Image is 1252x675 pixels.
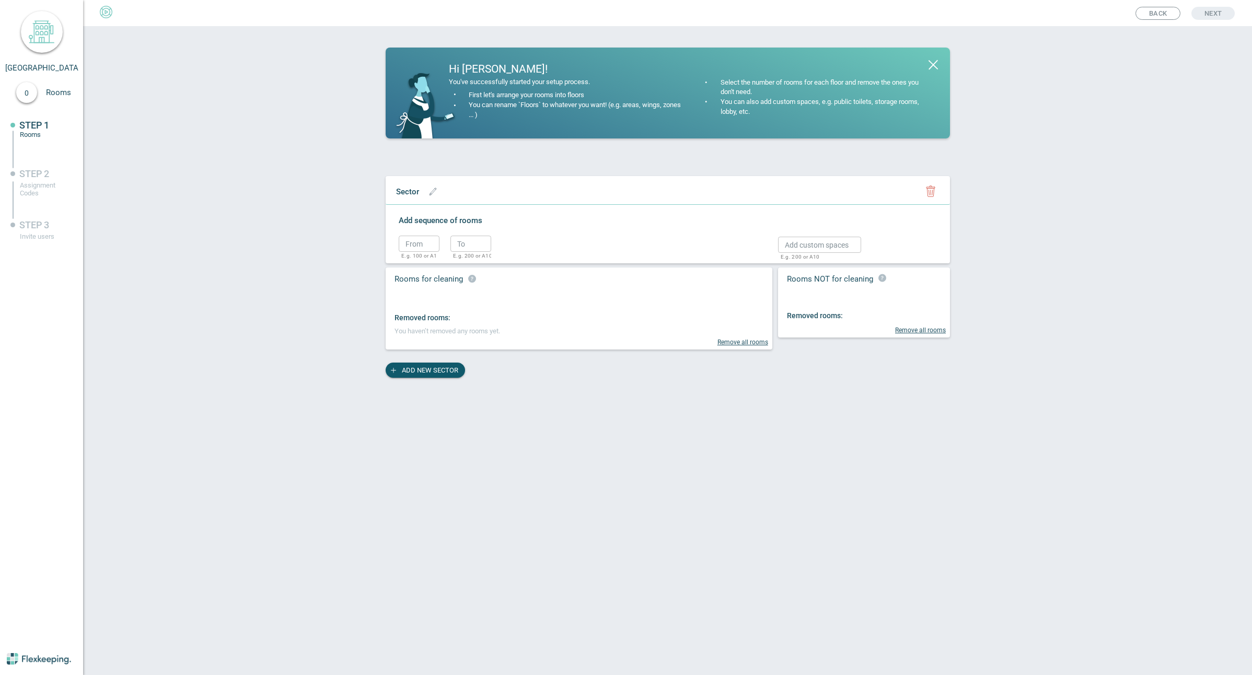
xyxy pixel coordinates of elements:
span: Rooms NOT for cleaning [787,274,873,284]
span: Rooms for cleaning [395,274,477,284]
button: ADD NEW SECTOR [386,363,465,378]
div: Hi [PERSON_NAME]! [449,64,682,75]
div: Select the number of rooms for each floor and remove the ones you don't need. [718,78,932,98]
div: Removed rooms: [787,310,950,321]
span: STEP 3 [19,219,49,230]
p: E.g. 200 or A10 [453,253,484,259]
div: Invite users [20,232,67,240]
span: Back [1149,7,1167,19]
span: Sector [396,187,419,196]
span: STEP 1 [19,120,49,131]
span: [GEOGRAPHIC_DATA] [5,63,80,73]
div: 0 [16,82,37,103]
div: First let's arrange your rooms into floors [466,90,584,100]
div: You can also add custom spaces, e.g. public toilets, storage rooms, lobby, etc. [718,97,932,117]
span: STEP 2 [19,168,49,179]
div: You can rename `Floors` to whatever you want! (e.g. areas, wings, zones ... ) [466,100,682,120]
label: Add sequence of rooms [399,215,758,226]
div: Removed rooms: [395,312,772,323]
p: E.g. 200 or A10 [781,254,854,260]
div: You've successfully started your setup process. [449,77,682,87]
div: Remove all rooms [395,339,772,346]
div: Assignment Codes [20,181,67,197]
div: Remove all rooms [787,327,950,334]
p: E.g. 100 or A1 [401,253,432,259]
div: Rooms [20,131,67,138]
span: ADD NEW SECTOR [402,363,458,378]
button: Back [1135,7,1180,20]
span: Rooms [46,88,83,97]
span: You haven’t removed any rooms yet. [395,327,500,335]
